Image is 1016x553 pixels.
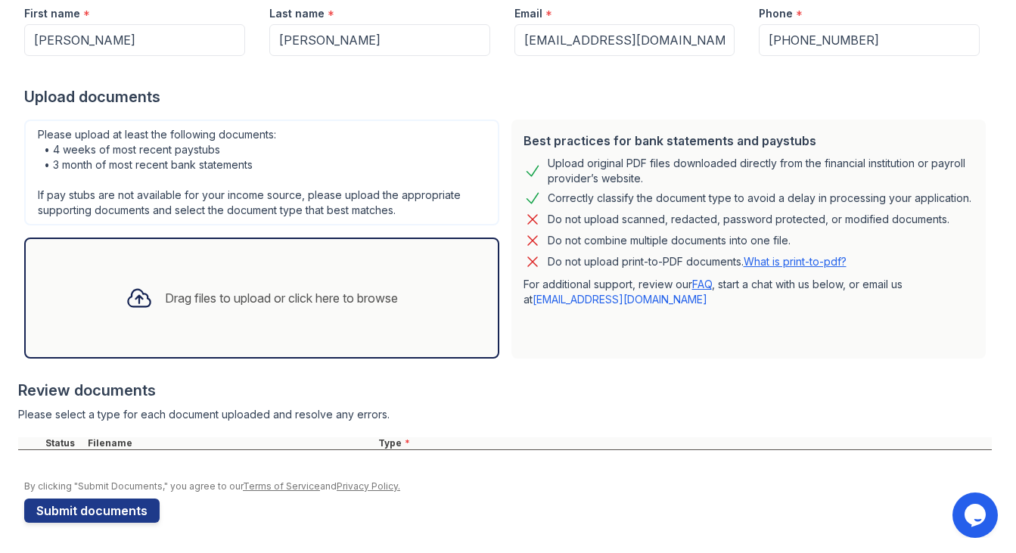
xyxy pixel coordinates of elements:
[18,407,992,422] div: Please select a type for each document uploaded and resolve any errors.
[24,480,992,492] div: By clicking "Submit Documents," you agree to our and
[42,437,85,449] div: Status
[692,278,712,290] a: FAQ
[165,289,398,307] div: Drag files to upload or click here to browse
[269,6,325,21] label: Last name
[548,210,949,228] div: Do not upload scanned, redacted, password protected, or modified documents.
[375,437,992,449] div: Type
[548,254,847,269] p: Do not upload print-to-PDF documents.
[24,499,160,523] button: Submit documents
[548,189,971,207] div: Correctly classify the document type to avoid a delay in processing your application.
[243,480,320,492] a: Terms of Service
[524,132,974,150] div: Best practices for bank statements and paystubs
[548,231,791,250] div: Do not combine multiple documents into one file.
[85,437,375,449] div: Filename
[24,6,80,21] label: First name
[24,86,992,107] div: Upload documents
[337,480,400,492] a: Privacy Policy.
[548,156,974,186] div: Upload original PDF files downloaded directly from the financial institution or payroll provider’...
[18,380,992,401] div: Review documents
[952,492,1001,538] iframe: chat widget
[744,255,847,268] a: What is print-to-pdf?
[759,6,793,21] label: Phone
[524,277,974,307] p: For additional support, review our , start a chat with us below, or email us at
[514,6,542,21] label: Email
[533,293,707,306] a: [EMAIL_ADDRESS][DOMAIN_NAME]
[24,120,499,225] div: Please upload at least the following documents: • 4 weeks of most recent paystubs • 3 month of mo...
